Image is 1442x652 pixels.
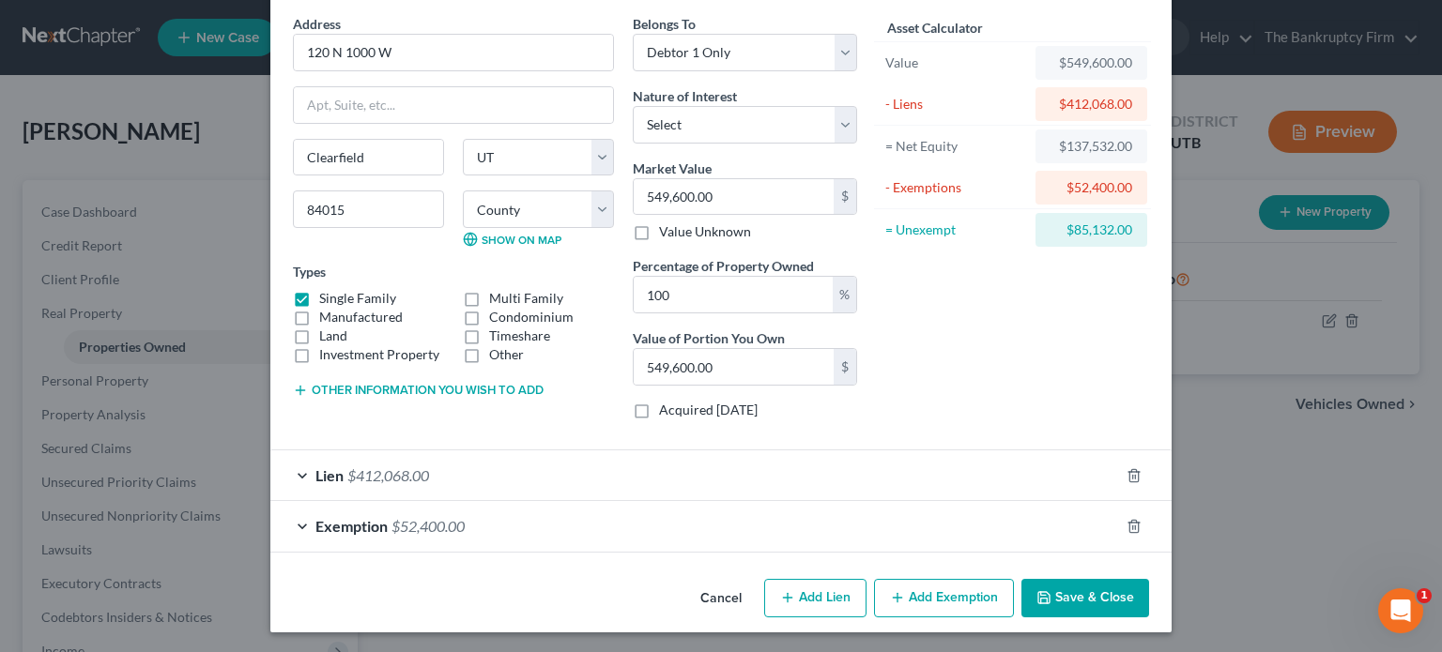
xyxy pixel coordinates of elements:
span: Lien [315,466,344,484]
label: Manufactured [319,308,403,326]
button: Add Lien [764,579,867,618]
input: Apt, Suite, etc... [294,87,613,123]
span: Address [293,16,341,32]
label: Land [319,326,347,345]
label: Timeshare [489,326,550,345]
label: Condominium [489,308,574,326]
input: Enter city... [294,140,443,175]
label: Single Family [319,289,396,308]
span: Exemption [315,517,388,535]
label: Multi Family [489,289,563,308]
input: Enter address... [294,35,613,70]
label: Types [293,262,326,281]
label: Other [489,345,524,364]
div: $52,400.00 [1051,178,1132,197]
div: = Unexempt [885,220,1027,239]
div: $549,600.00 [1051,53,1132,72]
label: Acquired [DATE] [659,401,758,419]
div: Value [885,53,1027,72]
div: $137,532.00 [1051,137,1132,156]
label: Nature of Interest [633,86,737,106]
input: 0.00 [634,277,833,312]
button: Add Exemption [874,579,1014,618]
label: Value Unknown [659,222,751,241]
button: Other information you wish to add [293,383,544,398]
span: $412,068.00 [347,466,429,484]
div: = Net Equity [885,137,1027,156]
span: $52,400.00 [391,517,465,535]
div: - Exemptions [885,178,1027,197]
div: $ [834,349,856,385]
div: - Liens [885,95,1027,114]
input: 0.00 [634,349,834,385]
div: $ [834,179,856,215]
a: Show on Map [463,232,561,247]
button: Cancel [685,581,757,618]
input: Enter zip... [293,190,444,228]
input: 0.00 [634,179,834,215]
span: 1 [1417,588,1432,603]
div: $85,132.00 [1051,220,1132,239]
label: Asset Calculator [887,18,983,38]
span: Belongs To [633,16,696,32]
div: $412,068.00 [1051,95,1132,114]
label: Value of Portion You Own [633,328,785,348]
iframe: Intercom live chat [1378,588,1423,633]
button: Save & Close [1021,579,1149,618]
div: % [833,277,856,312]
label: Percentage of Property Owned [633,256,814,276]
label: Investment Property [319,345,439,364]
label: Market Value [633,159,712,178]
